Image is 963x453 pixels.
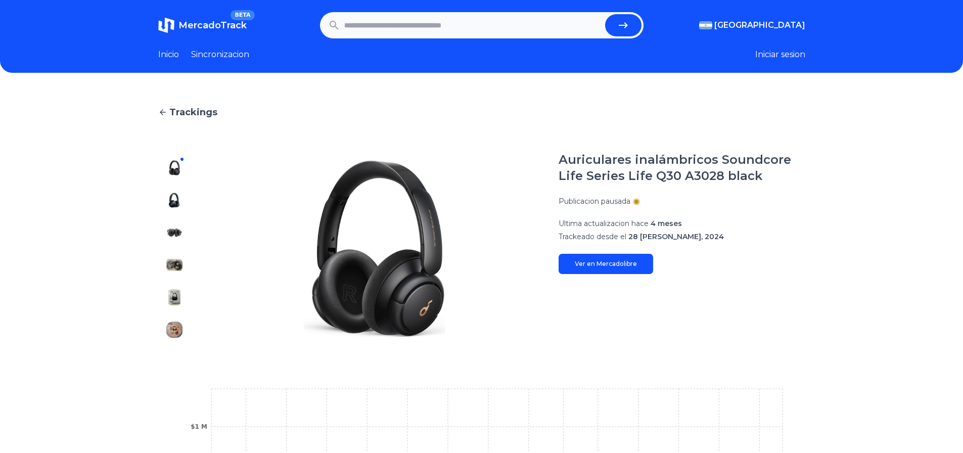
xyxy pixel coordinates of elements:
[178,20,247,31] span: MercadoTrack
[166,289,182,305] img: Auriculares inalámbricos Soundcore Life Series Life Q30 A3028 black
[559,219,649,228] span: Ultima actualizacion hace
[166,322,182,338] img: Auriculares inalámbricos Soundcore Life Series Life Q30 A3028 black
[169,105,217,119] span: Trackings
[191,423,207,430] tspan: $1 M
[651,219,682,228] span: 4 meses
[166,257,182,273] img: Auriculares inalámbricos Soundcore Life Series Life Q30 A3028 black
[158,17,247,33] a: MercadoTrackBETA
[628,232,724,241] span: 28 [PERSON_NAME], 2024
[559,152,805,184] h1: Auriculares inalámbricos Soundcore Life Series Life Q30 A3028 black
[166,192,182,208] img: Auriculares inalámbricos Soundcore Life Series Life Q30 A3028 black
[211,152,538,346] img: Auriculares inalámbricos Soundcore Life Series Life Q30 A3028 black
[166,160,182,176] img: Auriculares inalámbricos Soundcore Life Series Life Q30 A3028 black
[158,49,179,61] a: Inicio
[714,19,805,31] span: [GEOGRAPHIC_DATA]
[158,105,805,119] a: Trackings
[755,49,805,61] button: Iniciar sesion
[191,49,249,61] a: Sincronizacion
[231,10,254,20] span: BETA
[699,21,712,29] img: Argentina
[158,17,174,33] img: MercadoTrack
[166,224,182,241] img: Auriculares inalámbricos Soundcore Life Series Life Q30 A3028 black
[559,196,630,206] p: Publicacion pausada
[699,19,805,31] button: [GEOGRAPHIC_DATA]
[559,254,653,274] a: Ver en Mercadolibre
[559,232,626,241] span: Trackeado desde el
